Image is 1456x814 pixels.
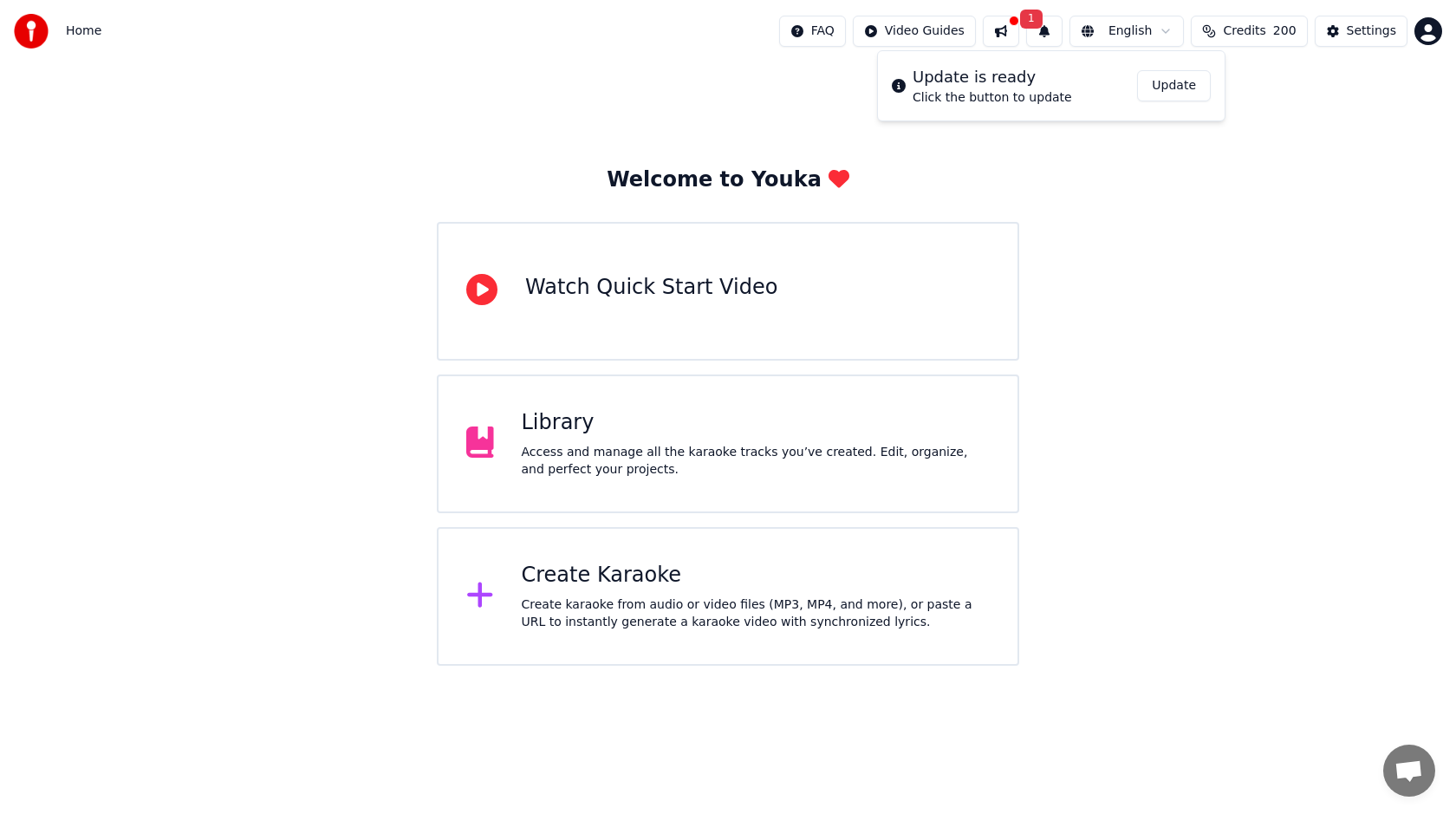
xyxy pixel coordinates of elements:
[1273,23,1297,40] span: 200
[522,409,991,437] div: Library
[853,16,976,47] button: Video Guides
[607,166,849,194] div: Welcome to Youka
[913,65,1072,89] div: Update is ready
[66,23,101,40] span: Home
[14,14,49,49] img: youka
[779,16,846,47] button: FAQ
[522,444,991,479] div: Access and manage all the karaoke tracks you’ve created. Edit, organize, and perfect your projects.
[1137,70,1211,101] button: Update
[522,562,991,589] div: Create Karaoke
[1191,16,1307,47] button: Credits200
[1383,745,1435,797] a: Open chat
[1026,16,1063,47] button: 1
[1315,16,1407,47] button: Settings
[522,596,991,631] div: Create karaoke from audio or video files (MP3, MP4, and more), or paste a URL to instantly genera...
[66,23,101,40] nav: breadcrumb
[1223,23,1265,40] span: Credits
[1347,23,1396,40] div: Settings
[913,89,1072,107] div: Click the button to update
[1020,10,1043,29] span: 1
[525,274,777,302] div: Watch Quick Start Video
